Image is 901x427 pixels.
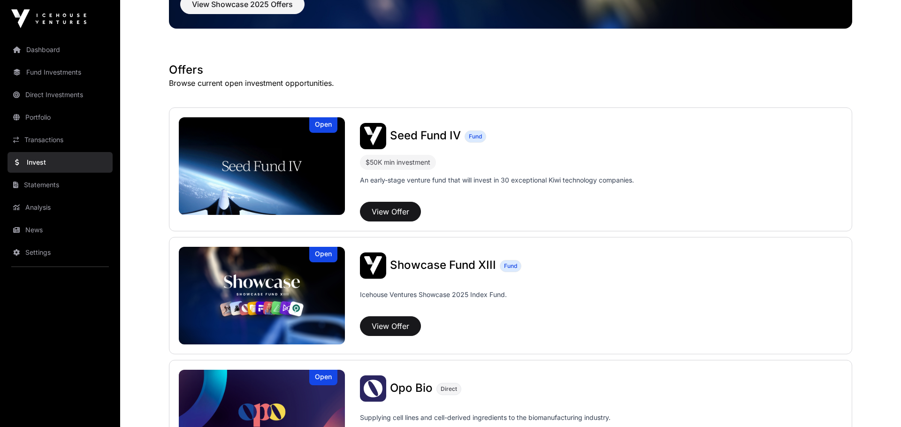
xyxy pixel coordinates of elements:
img: Icehouse Ventures Logo [11,9,86,28]
img: Showcase Fund XIII [360,252,386,279]
a: Seed Fund IVOpen [179,117,345,215]
a: Opo Bio [390,382,433,395]
p: Browse current open investment opportunities. [169,77,852,89]
img: Seed Fund IV [360,123,386,149]
a: Portfolio [8,107,113,128]
a: Statements [8,175,113,195]
p: An early-stage venture fund that will invest in 30 exceptional Kiwi technology companies. [360,175,634,185]
button: View Offer [360,202,421,221]
img: Showcase Fund XIII [179,247,345,344]
span: Fund [469,133,482,140]
a: Analysis [8,197,113,218]
a: Showcase Fund XIII [390,259,496,272]
button: View Offer [360,316,421,336]
a: Transactions [8,130,113,150]
a: News [8,220,113,240]
a: Invest [8,152,113,173]
a: View Showcase 2025 Offers [180,4,305,13]
div: Open [309,247,337,262]
img: Opo Bio [360,375,386,402]
div: Open [309,117,337,133]
a: Showcase Fund XIIIOpen [179,247,345,344]
img: Seed Fund IV [179,117,345,215]
span: Showcase Fund XIII [390,258,496,272]
div: $50K min investment [360,155,436,170]
p: Icehouse Ventures Showcase 2025 Index Fund. [360,290,507,299]
span: Fund [504,262,517,270]
a: Direct Investments [8,84,113,105]
iframe: Chat Widget [854,382,901,427]
a: Seed Fund IV [390,130,461,142]
p: Supplying cell lines and cell-derived ingredients to the biomanufacturing industry. [360,413,611,422]
span: Direct [441,385,457,393]
a: Fund Investments [8,62,113,83]
a: Settings [8,242,113,263]
span: Opo Bio [390,381,433,395]
a: Dashboard [8,39,113,60]
span: Seed Fund IV [390,129,461,142]
div: $50K min investment [366,157,430,168]
div: Open [309,370,337,385]
h1: Offers [169,62,852,77]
